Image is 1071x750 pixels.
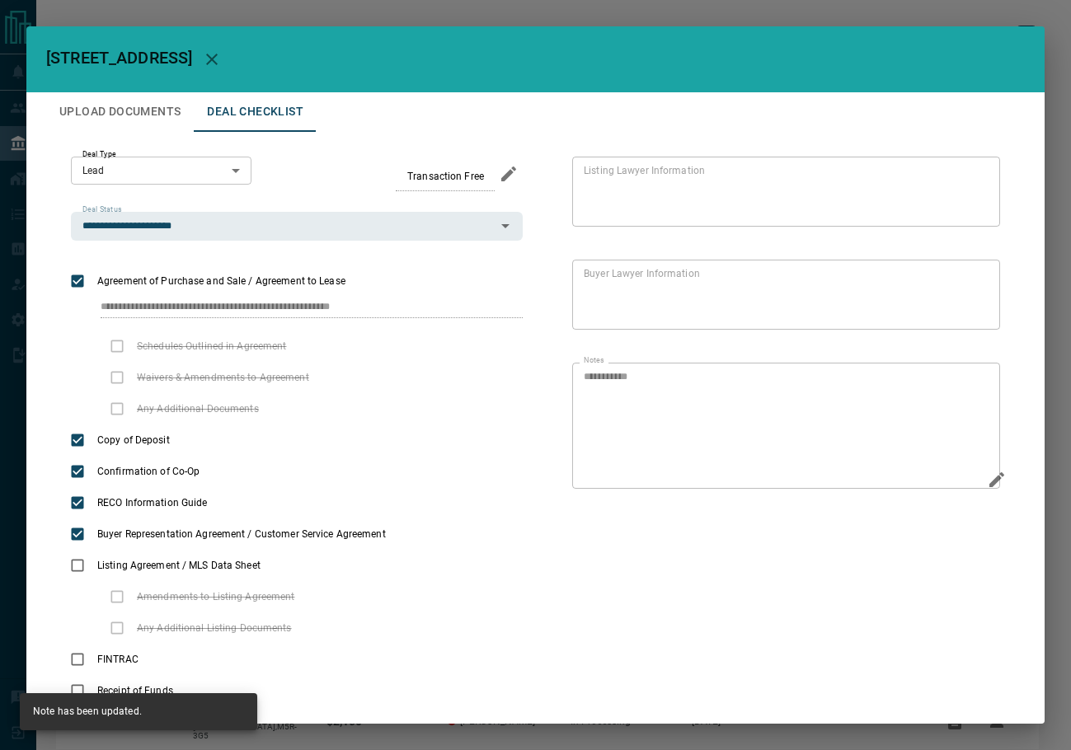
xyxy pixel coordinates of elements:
span: Amendments to Listing Agreement [133,589,299,604]
label: Deal Status [82,204,121,215]
input: checklist input [101,297,488,318]
span: FINTRAC [93,652,143,667]
textarea: text field [584,164,982,220]
div: Lead [71,157,251,185]
textarea: text field [584,267,982,323]
span: Any Additional Documents [133,401,263,416]
textarea: text field [584,370,975,482]
span: Any Additional Listing Documents [133,621,296,635]
span: Buyer Representation Agreement / Customer Service Agreement [93,527,390,541]
label: Notes [584,355,604,366]
button: Open [494,214,517,237]
button: edit [495,160,523,188]
div: Note has been updated. [33,698,142,725]
span: Waivers & Amendments to Agreement [133,370,313,385]
label: Deal Type [82,149,116,160]
span: Agreement of Purchase and Sale / Agreement to Lease [93,274,350,288]
span: [STREET_ADDRESS] [46,48,192,68]
span: Schedules Outlined in Agreement [133,339,291,354]
button: Upload Documents [46,92,194,132]
span: Copy of Deposit [93,433,174,448]
span: Listing Agreement / MLS Data Sheet [93,558,265,573]
button: Deal Checklist [194,92,317,132]
span: RECO Information Guide [93,495,211,510]
button: Edit [983,466,1011,498]
span: Receipt of Funds [93,683,177,698]
span: Confirmation of Co-Op [93,464,204,479]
